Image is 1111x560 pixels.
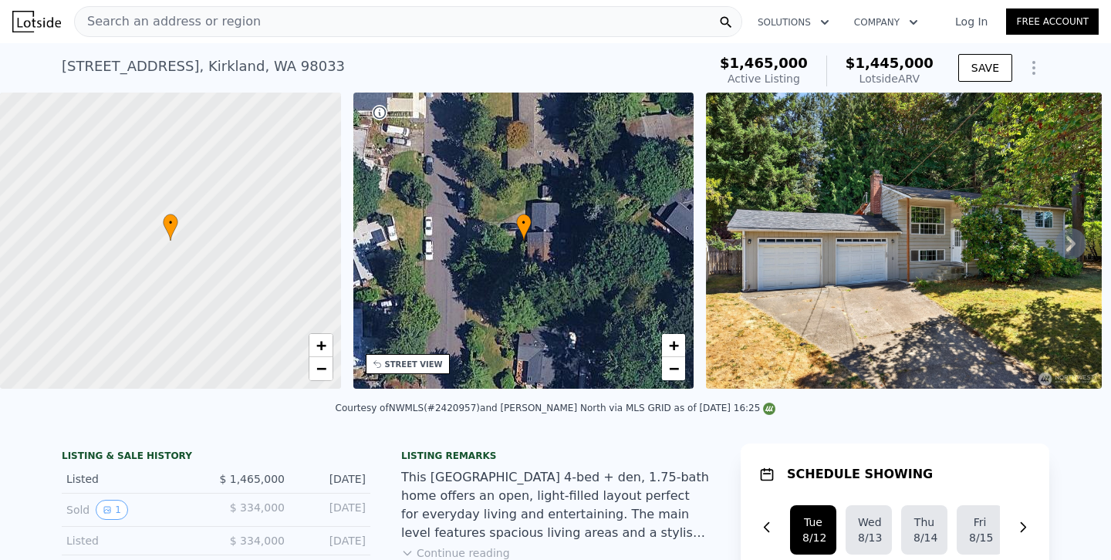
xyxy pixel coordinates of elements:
[336,403,776,413] div: Courtesy of NWMLS (#2420957) and [PERSON_NAME] North via MLS GRID as of [DATE] 16:25
[728,73,800,85] span: Active Listing
[846,505,892,555] button: Wed8/13
[842,8,930,36] button: Company
[163,216,178,230] span: •
[297,471,366,487] div: [DATE]
[309,357,333,380] a: Zoom out
[846,55,934,71] span: $1,445,000
[219,473,285,485] span: $ 1,465,000
[662,334,685,357] a: Zoom in
[937,14,1006,29] a: Log In
[720,55,808,71] span: $1,465,000
[316,359,326,378] span: −
[1006,8,1099,35] a: Free Account
[297,500,366,520] div: [DATE]
[763,403,775,415] img: NWMLS Logo
[969,530,991,545] div: 8/15
[75,12,261,31] span: Search an address or region
[957,505,1003,555] button: Fri8/15
[12,11,61,32] img: Lotside
[401,468,710,542] div: This [GEOGRAPHIC_DATA] 4-bed + den, 1.75-bath home offers an open, light-filled layout perfect fo...
[802,530,824,545] div: 8/12
[745,8,842,36] button: Solutions
[858,514,880,530] div: Wed
[309,334,333,357] a: Zoom in
[66,471,204,487] div: Listed
[790,505,836,555] button: Tue8/12
[958,54,1012,82] button: SAVE
[516,216,532,230] span: •
[662,357,685,380] a: Zoom out
[669,359,679,378] span: −
[62,450,370,465] div: LISTING & SALE HISTORY
[802,514,824,530] div: Tue
[316,336,326,355] span: +
[401,450,710,462] div: Listing remarks
[62,56,345,77] div: [STREET_ADDRESS] , Kirkland , WA 98033
[787,465,933,484] h1: SCHEDULE SHOWING
[385,359,443,370] div: STREET VIEW
[516,214,532,241] div: •
[66,500,204,520] div: Sold
[163,214,178,241] div: •
[913,530,935,545] div: 8/14
[297,533,366,548] div: [DATE]
[669,336,679,355] span: +
[969,514,991,530] div: Fri
[846,71,934,86] div: Lotside ARV
[858,530,880,545] div: 8/13
[230,535,285,547] span: $ 334,000
[913,514,935,530] div: Thu
[1018,52,1049,83] button: Show Options
[706,93,1102,389] img: Sale: 167466528 Parcel: 97518936
[230,501,285,514] span: $ 334,000
[901,505,947,555] button: Thu8/14
[66,533,204,548] div: Listed
[96,500,128,520] button: View historical data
